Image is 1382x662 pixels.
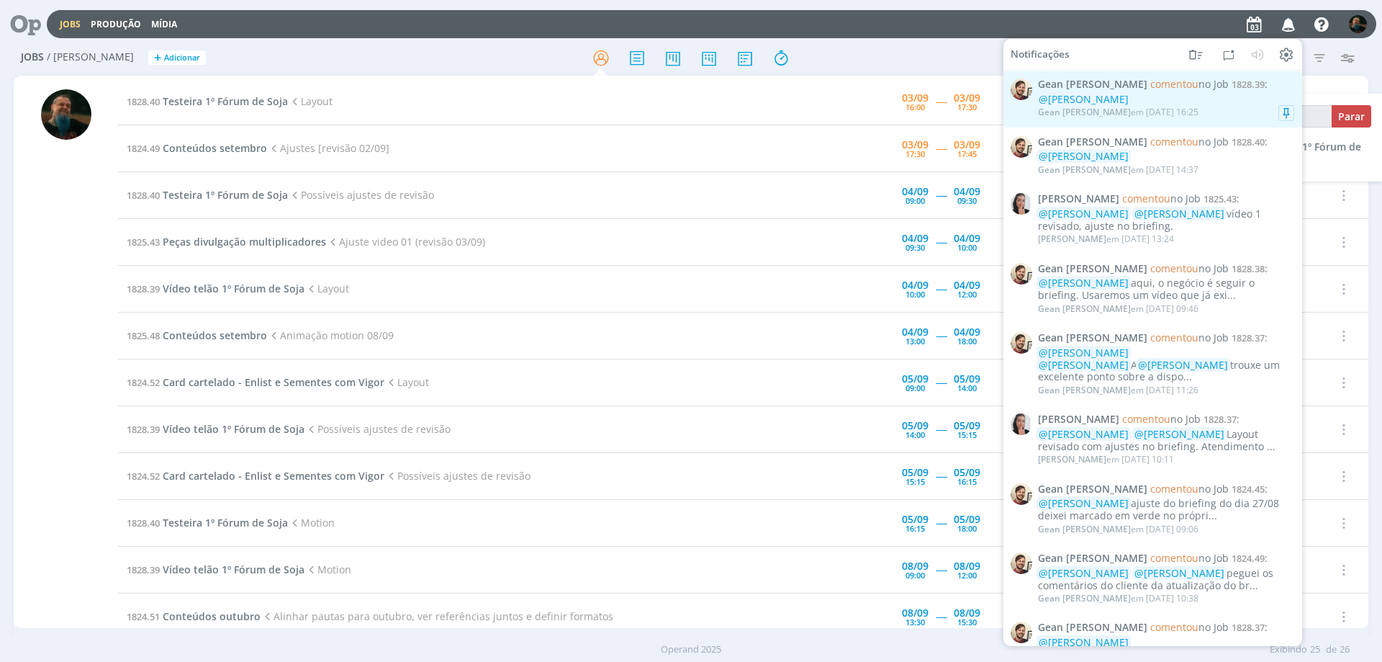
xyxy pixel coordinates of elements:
[1150,77,1229,91] span: no Job
[1270,643,1307,657] span: Exibindo
[905,290,925,298] div: 10:00
[1011,622,1032,643] img: G
[954,468,980,478] div: 05/09
[1150,261,1229,274] span: no Job
[304,282,349,295] span: Layout
[1038,303,1131,315] span: Gean [PERSON_NAME]
[1122,192,1201,205] span: no Job
[288,94,333,108] span: Layout
[127,470,160,483] span: 1824.52
[1038,304,1198,314] div: em [DATE] 09:46
[1038,135,1147,148] span: Gean [PERSON_NAME]
[1038,332,1147,344] span: Gean [PERSON_NAME]
[1039,496,1129,510] span: @[PERSON_NAME]
[1011,193,1032,215] img: C
[936,563,947,576] span: -----
[1134,427,1224,441] span: @[PERSON_NAME]
[1011,483,1032,504] img: G
[164,53,200,63] span: Adicionar
[1011,553,1032,574] img: G
[127,94,288,108] a: 1828.40Testeira 1º Fórum de Soja
[261,609,613,623] span: Alinhar pautas para outubro, ver referências juntos e definir formatos
[1038,193,1119,205] span: [PERSON_NAME]
[905,478,925,486] div: 15:15
[1038,208,1294,233] div: vídeo 1 revisado, ajuste no briefing.
[304,563,351,576] span: Motion
[902,608,929,618] div: 08/09
[936,282,947,295] span: -----
[163,328,267,342] span: Conteúdos setembro
[1340,643,1350,657] span: 26
[1039,427,1129,441] span: @[PERSON_NAME]
[1122,412,1201,426] span: no Job
[905,150,925,158] div: 17:30
[902,93,929,103] div: 03/09
[902,187,929,197] div: 04/09
[1232,621,1265,634] span: 1828.37
[954,187,980,197] div: 04/09
[936,328,947,342] span: -----
[1038,193,1294,205] span: :
[905,431,925,439] div: 14:00
[127,422,304,436] a: 1828.39Vídeo telão 1º Fórum de Soja
[288,516,335,529] span: Motion
[1150,481,1198,495] span: comentou
[905,618,925,626] div: 13:30
[902,514,929,524] div: 05/09
[902,468,929,478] div: 05/09
[1203,192,1237,205] span: 1825.43
[127,516,160,529] span: 1828.40
[1039,207,1129,220] span: @[PERSON_NAME]
[936,422,947,436] span: -----
[127,189,160,202] span: 1828.40
[954,374,980,384] div: 05/09
[1349,15,1367,33] img: M
[936,94,947,108] span: -----
[1039,276,1129,290] span: @[PERSON_NAME]
[127,563,160,576] span: 1828.39
[1011,135,1032,157] img: G
[1150,620,1229,634] span: no Job
[905,384,925,392] div: 09:00
[41,89,91,140] img: M
[1038,79,1294,91] span: :
[905,103,925,111] div: 16:00
[902,140,929,150] div: 03/09
[936,516,947,529] span: -----
[154,50,161,66] span: +
[1038,165,1198,175] div: em [DATE] 14:37
[1038,135,1294,148] span: :
[1150,261,1198,274] span: comentou
[163,375,384,389] span: Card cartelado - Enlist e Sementes com Vigor
[1038,277,1294,302] div: aqui, o negócio é seguir o briefing. Usaremos um vídeo que já exi...
[1310,643,1320,657] span: 25
[902,327,929,337] div: 04/09
[936,469,947,483] span: -----
[1038,385,1198,395] div: em [DATE] 11:26
[127,610,160,623] span: 1824.51
[1134,207,1224,220] span: @[PERSON_NAME]
[1150,551,1198,565] span: comentou
[127,516,288,529] a: 1828.40Testeira 1º Fórum de Soja
[954,514,980,524] div: 05/09
[936,375,947,389] span: -----
[936,609,947,623] span: -----
[127,235,326,249] a: 1825.43Peças divulgação multiplicadores
[1332,105,1371,128] button: Parar
[1038,262,1147,274] span: Gean [PERSON_NAME]
[954,421,980,431] div: 05/09
[936,235,947,249] span: -----
[902,280,929,290] div: 04/09
[1039,565,1129,579] span: @[PERSON_NAME]
[127,282,160,295] span: 1828.39
[163,422,304,436] span: Vídeo telão 1º Fórum de Soja
[163,469,384,483] span: Card cartelado - Enlist e Sementes com Vigor
[1150,551,1229,565] span: no Job
[304,422,451,436] span: Possíveis ajustes de revisão
[47,51,134,63] span: / [PERSON_NAME]
[954,140,980,150] div: 03/09
[163,516,288,529] span: Testeira 1º Fórum de Soja
[1326,643,1337,657] span: de
[1038,332,1294,344] span: :
[902,561,929,571] div: 08/09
